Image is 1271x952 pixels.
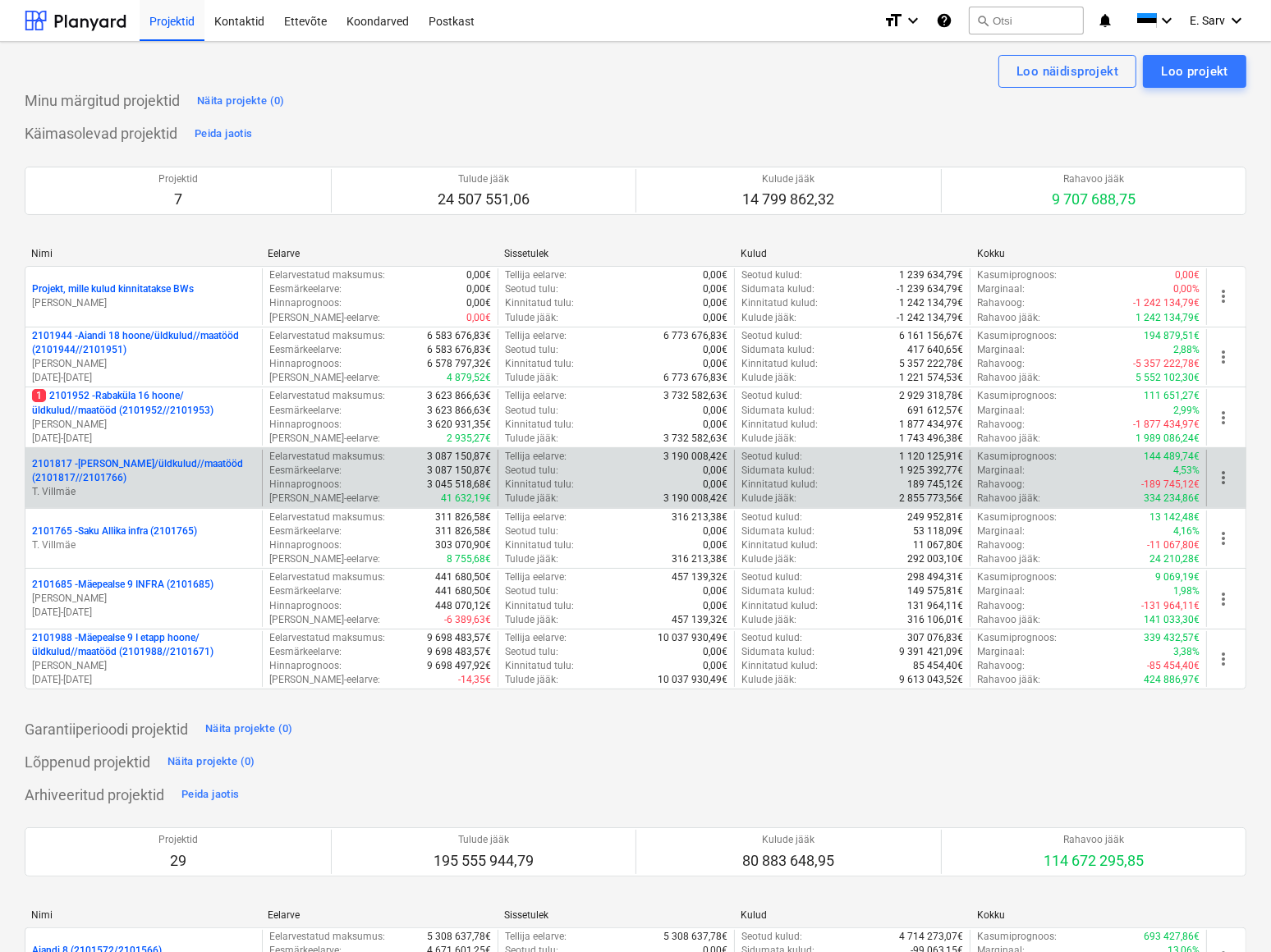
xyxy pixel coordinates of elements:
[741,282,814,296] p: Sidumata kulud :
[1141,478,1200,492] p: -189 745,12€
[505,552,558,566] p: Tulude jääk :
[466,311,491,325] p: 0,00€
[899,296,963,310] p: 1 242 134,79€
[435,510,491,524] p: 311 826,58€
[907,613,963,627] p: 316 106,01€
[907,478,963,492] p: 189 745,12€
[907,584,963,598] p: 149 575,81€
[269,296,342,310] p: Hinnaprognoos :
[977,329,1057,343] p: Kasumiprognoos :
[32,524,197,538] p: 2101765 - Saku Allika infra (2101765)
[158,190,198,209] p: 7
[1136,311,1200,325] p: 1 242 134,79€
[663,389,727,403] p: 3 732 582,63€
[703,282,727,296] p: 0,00€
[1189,873,1271,952] iframe: Chat Widget
[741,492,796,506] p: Kulude jääk :
[427,450,491,464] p: 3 087 150,87€
[741,464,814,478] p: Sidumata kulud :
[435,524,491,538] p: 311 826,58€
[741,389,802,403] p: Seotud kulud :
[427,464,491,478] p: 3 087 150,87€
[505,282,558,296] p: Seotud tulu :
[663,450,727,464] p: 3 190 008,42€
[269,673,380,687] p: [PERSON_NAME]-eelarve :
[158,172,198,186] p: Projektid
[899,389,963,403] p: 2 929 318,78€
[741,418,818,432] p: Kinnitatud kulud :
[741,404,814,418] p: Sidumata kulud :
[977,524,1025,538] p: Marginaal :
[269,371,380,385] p: [PERSON_NAME]-eelarve :
[1143,55,1246,88] button: Loo projekt
[1147,659,1200,673] p: -85 454,40€
[899,357,963,371] p: 5 357 222,78€
[466,282,491,296] p: 0,00€
[163,748,259,775] button: Näita projekte (0)
[741,311,796,325] p: Kulude jääk :
[505,492,558,506] p: Tulude jääk :
[977,248,1200,259] div: Kokku
[269,268,385,282] p: Eelarvestatud maksumus :
[977,343,1025,357] p: Marginaal :
[181,785,239,804] div: Peida jaotis
[977,478,1025,492] p: Rahavoog :
[741,599,818,613] p: Kinnitatud kulud :
[32,389,255,417] p: 2101952 - Rabaküla 16 hoone/üldkulud//maatööd (2101952//2101953)
[907,404,963,418] p: 691 612,57€
[742,172,834,186] p: Kulude jääk
[1016,61,1118,82] div: Loo näidisprojekt
[427,357,491,371] p: 6 578 797,32€
[505,584,558,598] p: Seotud tulu :
[1173,282,1200,296] p: 0,00%
[32,524,255,552] div: 2101765 -Saku Allika infra (2101765)T. Villmäe
[32,592,255,606] p: [PERSON_NAME]
[32,578,255,620] div: 2101685 -Mäepealse 9 INFRA (2101685)[PERSON_NAME][DATE]-[DATE]
[505,570,567,584] p: Tellija eelarve :
[741,478,818,492] p: Kinnitatud kulud :
[466,268,491,282] p: 0,00€
[741,357,818,371] p: Kinnitatud kulud :
[899,432,963,446] p: 1 743 496,38€
[899,268,963,282] p: 1 239 634,79€
[977,570,1057,584] p: Kasumiprognoos :
[32,631,255,659] p: 2101988 - Mäepealse 9 I etapp hoone/üldkulud//maatööd (2101988//2101671)
[1147,538,1200,552] p: -11 067,80€
[505,478,574,492] p: Kinnitatud tulu :
[907,599,963,613] p: 131 964,11€
[1144,492,1200,506] p: 334 234,86€
[998,55,1136,88] button: Loo näidisprojekt
[1214,347,1233,367] span: more_vert
[672,552,727,566] p: 316 213,38€
[897,311,963,325] p: -1 242 134,79€
[899,673,963,687] p: 9 613 043,52€
[269,645,342,659] p: Eesmärkeelarve :
[427,631,491,645] p: 9 698 483,57€
[32,389,46,402] span: 1
[32,357,255,371] p: [PERSON_NAME]
[899,371,963,385] p: 1 221 574,53€
[741,510,802,524] p: Seotud kulud :
[25,124,177,144] p: Käimasolevad projektid
[427,343,491,357] p: 6 583 676,83€
[977,552,1040,566] p: Rahavoo jääk :
[977,418,1025,432] p: Rahavoog :
[505,311,558,325] p: Tulude jääk :
[1214,589,1233,609] span: more_vert
[505,357,574,371] p: Kinnitatud tulu :
[977,584,1025,598] p: Marginaal :
[741,524,814,538] p: Sidumata kulud :
[269,389,385,403] p: Eelarvestatud maksumus :
[658,631,727,645] p: 10 037 930,49€
[269,432,380,446] p: [PERSON_NAME]-eelarve :
[32,606,255,620] p: [DATE] - [DATE]
[269,570,385,584] p: Eelarvestatud maksumus :
[977,432,1040,446] p: Rahavoo jääk :
[1144,450,1200,464] p: 144 489,74€
[269,599,342,613] p: Hinnaprognoos :
[663,492,727,506] p: 3 190 008,42€
[899,329,963,343] p: 6 161 156,67€
[977,538,1025,552] p: Rahavoog :
[976,14,989,27] span: search
[505,268,567,282] p: Tellija eelarve :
